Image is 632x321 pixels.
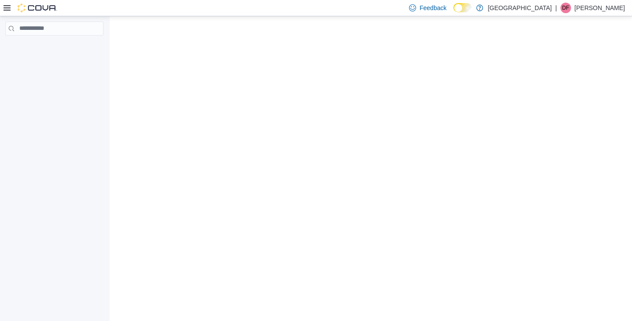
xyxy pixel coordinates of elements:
[488,3,552,13] p: [GEOGRAPHIC_DATA]
[562,3,569,13] span: DF
[453,12,454,13] span: Dark Mode
[453,3,472,12] input: Dark Mode
[575,3,625,13] p: [PERSON_NAME]
[420,4,446,12] span: Feedback
[555,3,557,13] p: |
[560,3,571,13] div: David Fowler
[5,37,104,58] nav: Complex example
[18,4,57,12] img: Cova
